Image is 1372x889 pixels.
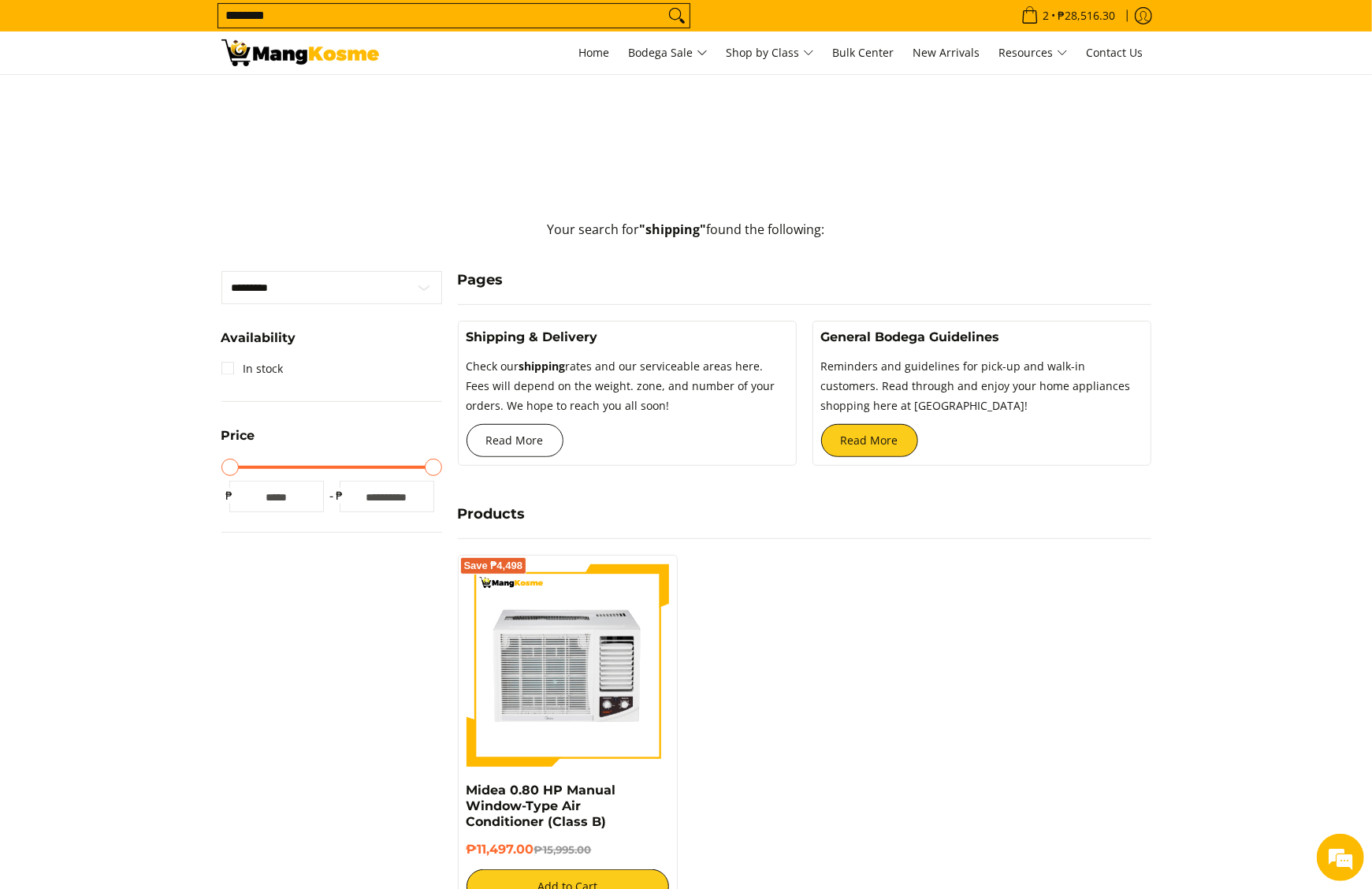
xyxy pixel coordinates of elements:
a: Read More [467,424,563,457]
h4: Products [458,505,1151,523]
a: General Bodega Guidelines [821,329,1000,344]
img: Search: 10 results found for &quot;shipping&quot; | Mang Kosme [221,39,379,66]
a: Bulk Center [825,32,902,74]
span: New Arrivals [913,45,980,60]
span: 2 [1041,10,1052,21]
h4: Pages [458,271,1151,289]
span: Bulk Center [833,45,894,60]
span: Availability [221,332,296,344]
span: ₱ [332,488,348,504]
strong: "shipping" [640,221,707,238]
a: Resources [991,32,1076,74]
span: Save ₱4,498 [464,561,523,571]
strong: shipping [519,359,566,374]
span: Resources [999,43,1068,63]
span: Bodega Sale [629,43,708,63]
span: ₱ [221,488,237,504]
nav: Main Menu [395,32,1151,74]
span: Home [579,45,610,60]
span: Price [221,430,255,442]
span: Check our rates and our serviceable areas here. Fees will depend on the weight. zone, and number ... [467,359,775,413]
a: New Arrivals [905,32,988,74]
a: In stock [221,356,284,381]
a: Midea 0.80 HP Manual Window-Type Air Conditioner (Class B) [467,783,616,829]
p: Your search for found the following: [221,220,1151,255]
h6: ₱11,497.00 [467,842,670,857]
a: Shop by Class [719,32,822,74]
span: • [1017,7,1121,24]
a: Contact Us [1079,32,1151,74]
span: ₱28,516.30 [1056,10,1118,21]
button: Search [664,4,690,28]
span: Shop by Class [727,43,814,63]
img: Midea 0.80 HP Manual Window-Type Air Conditioner (Class B) [467,564,670,767]
span: Contact Us [1087,45,1143,60]
a: Home [571,32,618,74]
summary: Open [221,430,255,454]
del: ₱15,995.00 [534,843,592,856]
span: Reminders and guidelines for pick-up and walk-in customers. Read through and enjoy your home appl... [821,359,1131,413]
a: Shipping & Delivery [467,329,598,344]
summary: Open [221,332,296,356]
a: Read More [821,424,918,457]
a: Bodega Sale [621,32,716,74]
